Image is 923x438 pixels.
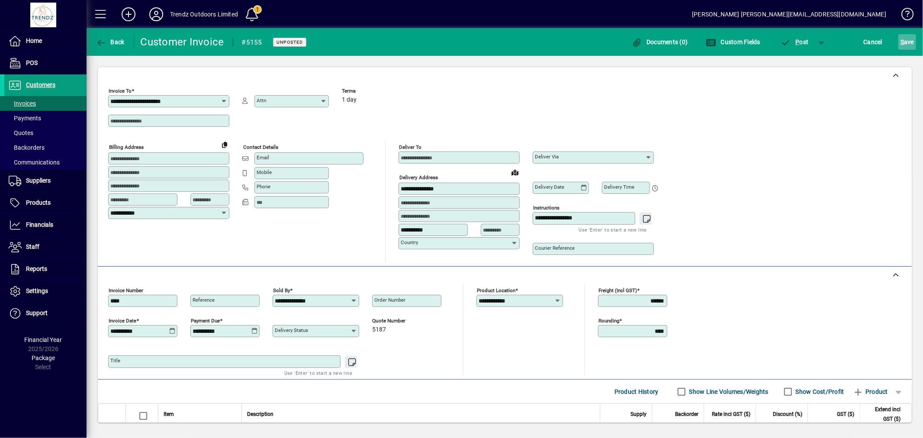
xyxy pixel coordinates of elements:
[864,35,883,49] span: Cancel
[247,409,273,419] span: Description
[614,385,659,399] span: Product History
[257,169,272,175] mat-label: Mobile
[630,34,690,50] button: Documents (0)
[837,409,854,419] span: GST ($)
[87,34,134,50] app-page-header-button: Back
[598,318,619,324] mat-label: Rounding
[242,35,262,49] div: #5155
[26,177,51,184] span: Suppliers
[688,387,769,396] label: Show Line Volumes/Weights
[399,144,421,150] mat-label: Deliver To
[26,287,48,294] span: Settings
[4,155,87,170] a: Communications
[796,39,800,45] span: P
[191,318,220,324] mat-label: Payment due
[218,138,232,151] button: Copy to Delivery address
[533,205,560,211] mat-label: Instructions
[109,318,136,324] mat-label: Invoice date
[93,34,127,50] button: Back
[579,225,647,235] mat-hint: Use 'Enter' to start a new line
[508,165,522,179] a: View on map
[401,239,418,245] mat-label: Country
[900,39,904,45] span: S
[26,59,38,66] span: POS
[26,199,51,206] span: Products
[535,245,575,251] mat-label: Courier Reference
[164,409,174,419] span: Item
[26,265,47,272] span: Reports
[110,357,120,364] mat-label: Title
[372,318,424,324] span: Quote number
[32,354,55,361] span: Package
[477,287,515,293] mat-label: Product location
[900,35,914,49] span: ave
[604,184,634,190] mat-label: Delivery time
[781,39,809,45] span: ost
[372,326,386,333] span: 5187
[26,243,39,250] span: Staff
[898,34,916,50] button: Save
[277,39,303,45] span: Unposted
[25,336,62,343] span: Financial Year
[849,384,892,399] button: Product
[109,88,132,94] mat-label: Invoice To
[9,144,45,151] span: Backorders
[115,6,142,22] button: Add
[26,309,48,316] span: Support
[141,35,224,49] div: Customer Invoice
[4,236,87,258] a: Staff
[170,7,238,21] div: Trendz Outdoors Limited
[193,297,215,303] mat-label: Reference
[4,170,87,192] a: Suppliers
[4,111,87,126] a: Payments
[4,30,87,52] a: Home
[895,2,912,30] a: Knowledge Base
[374,297,405,303] mat-label: Order number
[275,327,308,333] mat-label: Delivery status
[26,37,42,44] span: Home
[4,258,87,280] a: Reports
[257,155,269,161] mat-label: Email
[865,405,900,424] span: Extend incl GST ($)
[4,280,87,302] a: Settings
[4,192,87,214] a: Products
[342,97,357,103] span: 1 day
[109,287,143,293] mat-label: Invoice number
[4,303,87,324] a: Support
[535,184,564,190] mat-label: Delivery date
[273,287,290,293] mat-label: Sold by
[4,140,87,155] a: Backorders
[675,409,698,419] span: Backorder
[9,100,36,107] span: Invoices
[9,129,33,136] span: Quotes
[773,409,802,419] span: Discount (%)
[862,34,885,50] button: Cancel
[9,115,41,122] span: Payments
[611,384,662,399] button: Product History
[9,159,60,166] span: Communications
[284,368,352,378] mat-hint: Use 'Enter' to start a new line
[342,88,394,94] span: Terms
[4,214,87,236] a: Financials
[853,385,888,399] span: Product
[4,126,87,140] a: Quotes
[26,81,55,88] span: Customers
[776,34,813,50] button: Post
[630,409,646,419] span: Supply
[632,39,688,45] span: Documents (0)
[26,221,53,228] span: Financials
[706,39,760,45] span: Custom Fields
[692,7,886,21] div: [PERSON_NAME] [PERSON_NAME][EMAIL_ADDRESS][DOMAIN_NAME]
[4,96,87,111] a: Invoices
[535,154,559,160] mat-label: Deliver via
[142,6,170,22] button: Profile
[96,39,125,45] span: Back
[598,287,637,293] mat-label: Freight (incl GST)
[4,52,87,74] a: POS
[257,184,270,190] mat-label: Phone
[704,34,762,50] button: Custom Fields
[794,387,844,396] label: Show Cost/Profit
[712,409,750,419] span: Rate incl GST ($)
[257,97,266,103] mat-label: Attn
